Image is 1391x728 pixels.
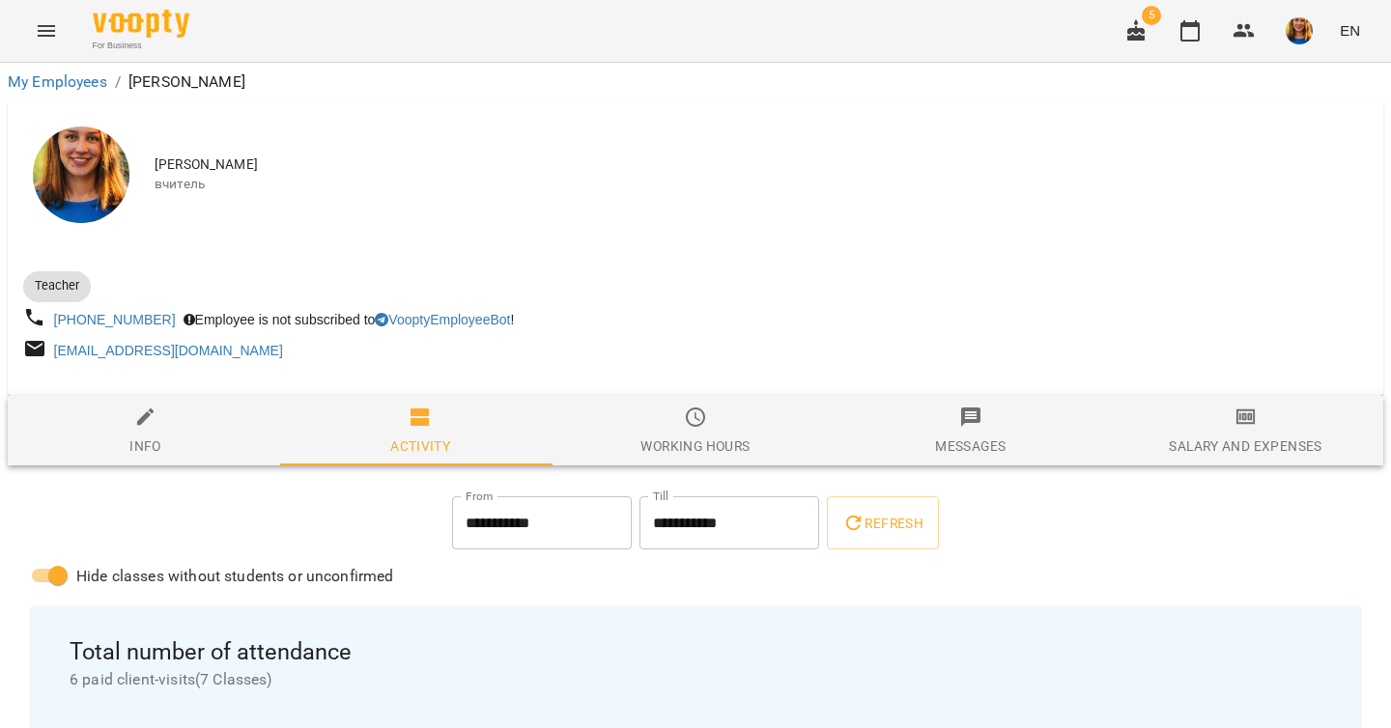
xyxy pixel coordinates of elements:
div: Activity [390,434,450,458]
button: EN [1332,13,1368,48]
div: Messages [935,434,1006,458]
img: 0c2b26133b8a38b5e2c6b0c6c994da61.JPG [1286,17,1313,44]
nav: breadcrumb [8,70,1383,94]
img: Анна Рибак [33,126,129,223]
span: For Business [93,40,189,52]
a: [PHONE_NUMBER] [54,312,176,327]
span: 5 [1142,6,1161,25]
div: Working hours [640,434,750,458]
span: Refresh [842,512,923,535]
button: Menu [23,8,70,54]
li: / [115,70,121,94]
a: [EMAIL_ADDRESS][DOMAIN_NAME] [54,343,283,358]
span: [PERSON_NAME] [155,155,1368,175]
span: Total number of attendance [70,637,1321,667]
span: EN [1340,20,1360,41]
div: Info [129,434,161,458]
a: My Employees [8,72,107,91]
span: вчитель [155,175,1368,194]
span: Hide classes without students or unconfirmed [76,565,394,588]
span: 6 paid client-visits ( 7 Classes ) [70,668,1321,691]
p: [PERSON_NAME] [128,70,245,94]
img: Voopty Logo [93,10,189,38]
a: VooptyEmployeeBot [375,312,510,327]
button: Refresh [827,496,939,550]
div: Employee is not subscribed to ! [180,306,519,333]
div: Salary and Expenses [1169,434,1321,458]
span: Teacher [23,277,91,294]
